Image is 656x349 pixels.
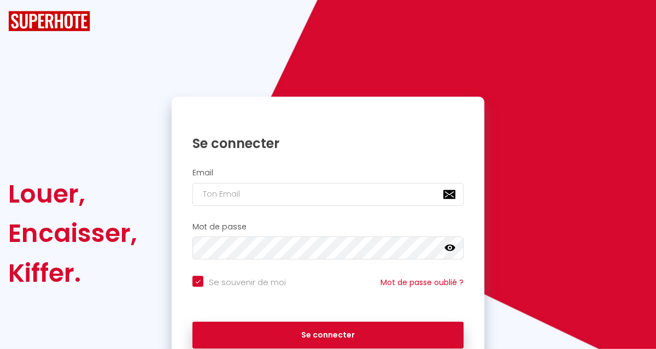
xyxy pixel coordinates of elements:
div: Louer, [8,174,137,214]
h2: Email [192,168,464,178]
img: SuperHote logo [8,11,90,31]
button: Se connecter [192,322,464,349]
div: Kiffer. [8,253,137,293]
input: Ton Email [192,183,464,206]
div: Encaisser, [8,214,137,253]
h2: Mot de passe [192,222,464,232]
a: Mot de passe oublié ? [380,277,464,288]
h1: Se connecter [192,135,464,152]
